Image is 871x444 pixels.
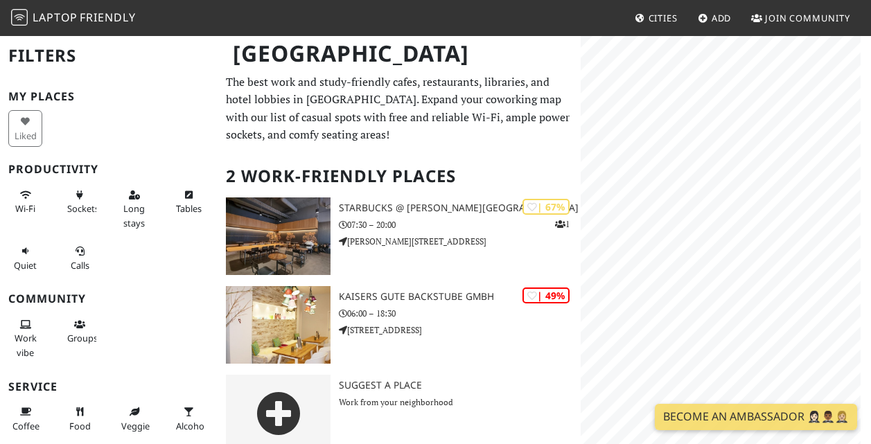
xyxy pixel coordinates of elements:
img: Starbucks @ Kaiser-Joseph-Straße [226,197,331,275]
span: Stable Wi-Fi [15,202,35,215]
span: Group tables [67,332,98,344]
h3: Service [8,380,209,393]
p: Work from your neighborhood [339,396,581,409]
span: Work-friendly tables [176,202,202,215]
p: 07:30 – 20:00 [339,218,581,231]
h3: Productivity [8,163,209,176]
span: People working [15,332,37,358]
h3: Community [8,292,209,305]
h3: Suggest a Place [339,380,581,391]
button: Quiet [8,240,42,276]
p: 06:00 – 18:30 [339,307,581,320]
span: Laptop [33,10,78,25]
button: Food [63,400,97,437]
button: Work vibe [8,313,42,364]
a: Add [692,6,737,30]
span: Add [712,12,732,24]
img: Kaisers Gute Backstube GmbH [226,286,331,364]
span: Veggie [121,420,150,432]
span: Long stays [123,202,145,229]
a: Kaisers Gute Backstube GmbH | 49% Kaisers Gute Backstube GmbH 06:00 – 18:30 [STREET_ADDRESS] [218,286,581,364]
h1: [GEOGRAPHIC_DATA] [222,35,578,73]
span: Quiet [14,259,37,272]
span: Friendly [80,10,135,25]
a: Starbucks @ Kaiser-Joseph-Straße | 67% 1 Starbucks @ [PERSON_NAME][GEOGRAPHIC_DATA] 07:30 – 20:00... [218,197,581,275]
button: Calls [63,240,97,276]
p: The best work and study-friendly cafes, restaurants, libraries, and hotel lobbies in [GEOGRAPHIC_... [226,73,572,144]
span: Video/audio calls [71,259,89,272]
a: Become an Ambassador 🤵🏻‍♀️🤵🏾‍♂️🤵🏼‍♀️ [655,404,857,430]
button: Veggie [117,400,151,437]
button: Coffee [8,400,42,437]
span: Power sockets [67,202,99,215]
h3: My Places [8,90,209,103]
h3: Starbucks @ [PERSON_NAME][GEOGRAPHIC_DATA] [339,202,581,214]
span: Alcohol [176,420,206,432]
span: Join Community [765,12,850,24]
p: [PERSON_NAME][STREET_ADDRESS] [339,235,581,248]
a: Join Community [746,6,856,30]
p: [STREET_ADDRESS] [339,323,581,337]
button: Tables [172,184,206,220]
h3: Kaisers Gute Backstube GmbH [339,291,581,303]
a: LaptopFriendly LaptopFriendly [11,6,136,30]
span: Coffee [12,420,39,432]
img: LaptopFriendly [11,9,28,26]
h2: 2 Work-Friendly Places [226,155,572,197]
button: Groups [63,313,97,350]
a: Cities [629,6,683,30]
span: Food [69,420,91,432]
div: | 67% [522,199,570,215]
span: Cities [649,12,678,24]
h2: Filters [8,35,209,77]
button: Sockets [63,184,97,220]
p: 1 [555,217,570,231]
button: Wi-Fi [8,184,42,220]
div: | 49% [522,287,570,303]
button: Long stays [117,184,151,234]
button: Alcohol [172,400,206,437]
